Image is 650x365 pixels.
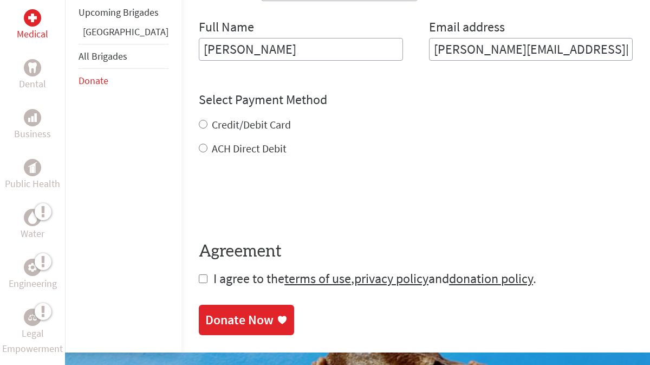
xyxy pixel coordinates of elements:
a: DentalDental [19,59,46,92]
a: [GEOGRAPHIC_DATA] [83,25,168,38]
a: WaterWater [21,209,44,241]
div: Dental [24,59,41,76]
a: Upcoming Brigades [79,6,159,18]
li: All Brigades [79,44,168,69]
img: Medical [28,14,37,22]
li: Donate [79,69,168,93]
a: Public HealthPublic Health [5,159,60,191]
img: Legal Empowerment [28,314,37,321]
label: Credit/Debit Card [212,118,291,131]
div: Business [24,109,41,126]
p: Water [21,226,44,241]
a: Donate Now [199,305,294,335]
label: ACH Direct Debit [212,142,287,155]
a: EngineeringEngineering [9,259,57,291]
a: Legal EmpowermentLegal Empowerment [2,309,63,356]
p: Dental [19,76,46,92]
h4: Agreement [199,242,633,261]
input: Enter Full Name [199,38,403,61]
a: privacy policy [354,270,428,287]
li: Upcoming Brigades [79,1,168,24]
iframe: reCAPTCHA [199,178,363,220]
li: Ghana [79,24,168,44]
a: terms of use [284,270,351,287]
div: Medical [24,9,41,27]
div: Water [24,209,41,226]
div: Engineering [24,259,41,276]
p: Business [14,126,51,142]
a: MedicalMedical [17,9,48,42]
a: All Brigades [79,50,127,62]
div: Donate Now [205,311,274,329]
img: Water [28,212,37,224]
p: Engineering [9,276,57,291]
img: Public Health [28,162,37,173]
input: Your Email [429,38,633,61]
div: Public Health [24,159,41,176]
label: Email address [429,18,505,38]
a: BusinessBusiness [14,109,51,142]
img: Dental [28,63,37,73]
a: donation policy [449,270,533,287]
img: Business [28,113,37,122]
div: Legal Empowerment [24,309,41,326]
img: Engineering [28,263,37,272]
h4: Select Payment Method [199,91,633,108]
p: Public Health [5,176,60,191]
span: I agree to the , and . [213,270,536,287]
p: Legal Empowerment [2,326,63,356]
p: Medical [17,27,48,42]
a: Donate [79,74,108,87]
label: Full Name [199,18,254,38]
